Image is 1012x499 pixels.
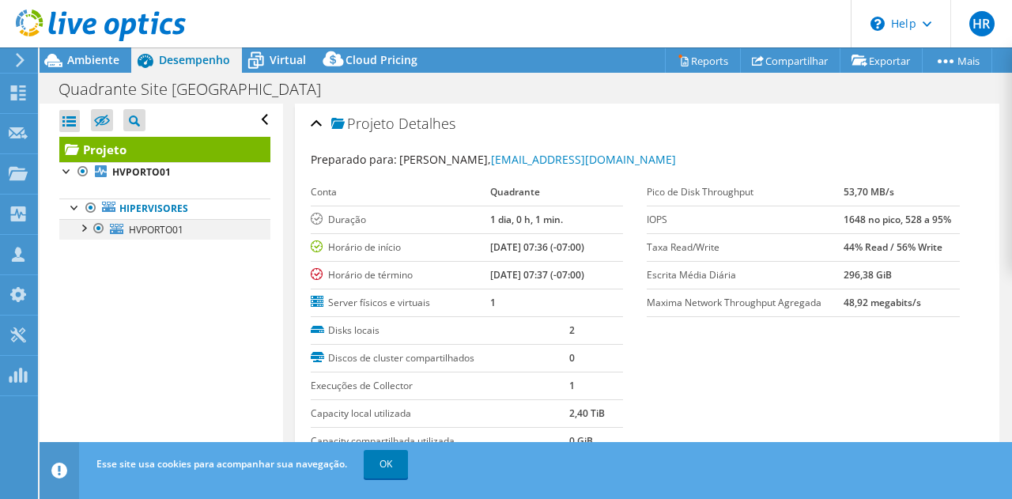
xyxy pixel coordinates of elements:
[311,378,570,394] label: Execuções de Collector
[311,152,397,167] label: Preparado para:
[870,17,885,31] svg: \n
[59,198,270,219] a: Hipervisores
[569,379,575,392] b: 1
[922,48,992,73] a: Mais
[490,240,584,254] b: [DATE] 07:36 (-07:00)
[844,268,892,282] b: 296,38 GiB
[59,137,270,162] a: Projeto
[490,185,540,198] b: Quadrante
[569,351,575,365] b: 0
[311,184,491,200] label: Conta
[311,406,570,422] label: Capacity local utilizada
[844,296,921,309] b: 48,92 megabits/s
[399,152,676,167] span: [PERSON_NAME],
[311,350,570,366] label: Discos de cluster compartilhados
[311,267,491,283] label: Horário de término
[740,48,840,73] a: Compartilhar
[67,52,119,67] span: Ambiente
[647,212,844,228] label: IOPS
[129,223,183,236] span: HVPORTO01
[398,114,455,133] span: Detalhes
[647,267,844,283] label: Escrita Média Diária
[647,295,844,311] label: Maxima Network Throughput Agregada
[311,212,491,228] label: Duração
[346,52,417,67] span: Cloud Pricing
[569,323,575,337] b: 2
[647,184,844,200] label: Pico de Disk Throughput
[270,52,306,67] span: Virtual
[969,11,995,36] span: HR
[840,48,923,73] a: Exportar
[490,213,563,226] b: 1 dia, 0 h, 1 min.
[331,116,395,132] span: Projeto
[159,52,230,67] span: Desempenho
[311,433,570,449] label: Capacity compartilhada utilizada
[490,268,584,282] b: [DATE] 07:37 (-07:00)
[844,213,951,226] b: 1648 no pico, 528 a 95%
[311,323,570,338] label: Disks locais
[844,185,894,198] b: 53,70 MB/s
[96,457,347,471] span: Esse site usa cookies para acompanhar sua navegação.
[59,162,270,183] a: HVPORTO01
[490,296,496,309] b: 1
[364,450,408,478] a: OK
[59,219,270,240] a: HVPORTO01
[51,81,346,98] h1: Quadrante Site [GEOGRAPHIC_DATA]
[569,406,605,420] b: 2,40 TiB
[311,240,491,255] label: Horário de início
[311,295,491,311] label: Server físicos e virtuais
[665,48,741,73] a: Reports
[844,240,942,254] b: 44% Read / 56% Write
[491,152,676,167] a: [EMAIL_ADDRESS][DOMAIN_NAME]
[569,434,593,448] b: 0 GiB
[112,165,171,179] b: HVPORTO01
[647,240,844,255] label: Taxa Read/Write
